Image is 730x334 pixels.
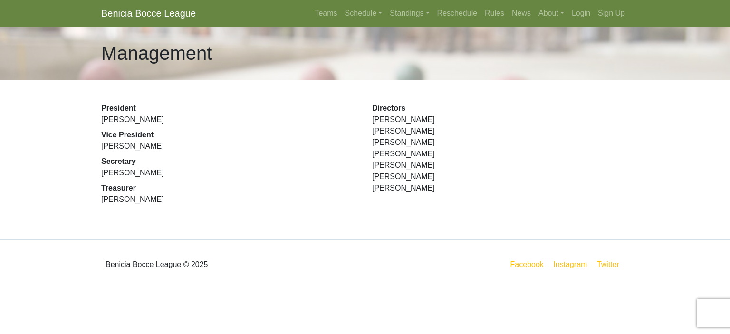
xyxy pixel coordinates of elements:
dt: Vice President [101,129,358,141]
a: News [508,4,535,23]
div: Benicia Bocce League © 2025 [94,248,365,282]
a: Benicia Bocce League [101,4,196,23]
h1: Management [101,42,212,65]
a: Teams [311,4,341,23]
a: Reschedule [433,4,481,23]
dt: Treasurer [101,182,358,194]
a: Schedule [341,4,386,23]
a: Login [568,4,594,23]
a: Sign Up [594,4,629,23]
dd: [PERSON_NAME] [101,114,358,125]
dt: Directors [372,103,629,114]
dt: Secretary [101,156,358,167]
dd: [PERSON_NAME] [101,194,358,205]
a: Instagram [551,258,589,270]
dd: [PERSON_NAME] [PERSON_NAME] [PERSON_NAME] [PERSON_NAME] [PERSON_NAME] [PERSON_NAME] [PERSON_NAME] [372,114,629,194]
dd: [PERSON_NAME] [101,141,358,152]
dd: [PERSON_NAME] [101,167,358,179]
dt: President [101,103,358,114]
a: Facebook [509,258,546,270]
a: Twitter [595,258,627,270]
a: About [535,4,568,23]
a: Standings [386,4,433,23]
a: Rules [481,4,508,23]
